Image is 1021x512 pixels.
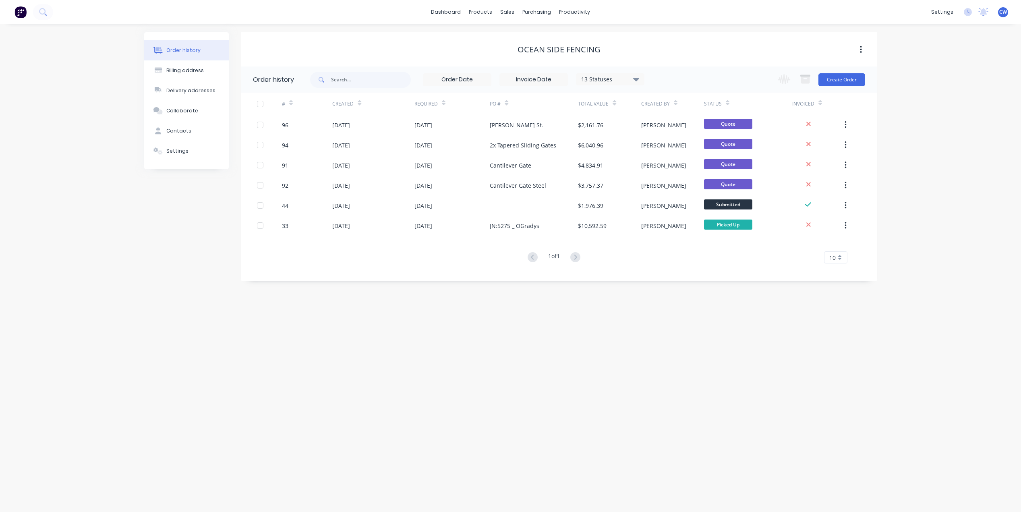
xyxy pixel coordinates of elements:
[578,201,603,210] div: $1,976.39
[490,222,539,230] div: JN:5275 _ OGradys
[332,181,350,190] div: [DATE]
[414,93,490,115] div: Required
[500,74,567,86] input: Invoice Date
[144,101,229,121] button: Collaborate
[994,485,1013,504] iframe: Intercom live chat
[414,161,432,170] div: [DATE]
[144,40,229,60] button: Order history
[641,121,686,129] div: [PERSON_NAME]
[641,100,670,108] div: Created By
[282,181,288,190] div: 92
[166,107,198,114] div: Collaborate
[144,141,229,161] button: Settings
[331,72,411,88] input: Search...
[95,242,107,258] span: 😃
[641,161,686,170] div: [PERSON_NAME]
[282,222,288,230] div: 33
[490,181,546,190] div: Cantilever Gate Steel
[141,3,156,19] button: Expand window
[578,93,641,115] div: Total Value
[490,100,501,108] div: PO #
[282,201,288,210] div: 44
[414,222,432,230] div: [DATE]
[641,93,704,115] div: Created By
[704,100,722,108] div: Status
[282,161,288,170] div: 91
[999,8,1007,16] span: CW
[48,268,113,275] a: Open in help center
[548,252,560,263] div: 1 of 1
[14,6,27,18] img: Factory
[427,6,465,18] a: dashboard
[282,141,288,149] div: 94
[518,6,555,18] div: purchasing
[282,121,288,129] div: 96
[490,93,578,115] div: PO #
[641,222,686,230] div: [PERSON_NAME]
[70,242,91,258] span: neutral face reaction
[818,73,865,86] button: Create Order
[282,93,332,115] div: #
[166,127,191,135] div: Contacts
[704,179,752,189] span: Quote
[75,242,86,258] span: 😐
[641,141,686,149] div: [PERSON_NAME]
[555,6,594,18] div: productivity
[704,139,752,149] span: Quote
[166,47,201,54] div: Order history
[332,222,350,230] div: [DATE]
[5,3,21,19] button: go back
[166,67,204,74] div: Billing address
[704,220,752,230] span: Picked Up
[578,222,607,230] div: $10,592.59
[144,121,229,141] button: Contacts
[332,161,350,170] div: [DATE]
[518,45,601,54] div: Ocean Side Fencing
[414,201,432,210] div: [DATE]
[578,161,603,170] div: $4,834.91
[332,201,350,210] div: [DATE]
[332,93,414,115] div: Created
[641,181,686,190] div: [PERSON_NAME]
[704,119,752,129] span: Quote
[490,161,531,170] div: Cantilever Gate
[414,121,432,129] div: [DATE]
[792,93,843,115] div: Invoiced
[490,141,556,149] div: 2x Tapered Sliding Gates
[332,100,354,108] div: Created
[414,141,432,149] div: [DATE]
[792,100,814,108] div: Invoiced
[10,234,151,243] div: Did this answer your question?
[144,60,229,81] button: Billing address
[704,199,752,209] span: Submitted
[414,100,438,108] div: Required
[490,121,543,129] div: [PERSON_NAME] St.
[641,201,686,210] div: [PERSON_NAME]
[144,81,229,101] button: Delivery addresses
[54,242,65,258] span: 😞
[414,181,432,190] div: [DATE]
[829,253,836,262] span: 10
[423,74,491,86] input: Order Date
[578,141,603,149] div: $6,040.96
[91,242,112,258] span: smiley reaction
[704,93,792,115] div: Status
[166,87,215,94] div: Delivery addresses
[166,147,188,155] div: Settings
[332,141,350,149] div: [DATE]
[704,159,752,169] span: Quote
[578,121,603,129] div: $2,161.76
[282,100,285,108] div: #
[332,121,350,129] div: [DATE]
[253,75,294,85] div: Order history
[49,242,70,258] span: disappointed reaction
[465,6,496,18] div: products
[927,6,957,18] div: settings
[578,100,609,108] div: Total Value
[578,181,603,190] div: $3,757.37
[576,75,644,84] div: 13 Statuses
[496,6,518,18] div: sales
